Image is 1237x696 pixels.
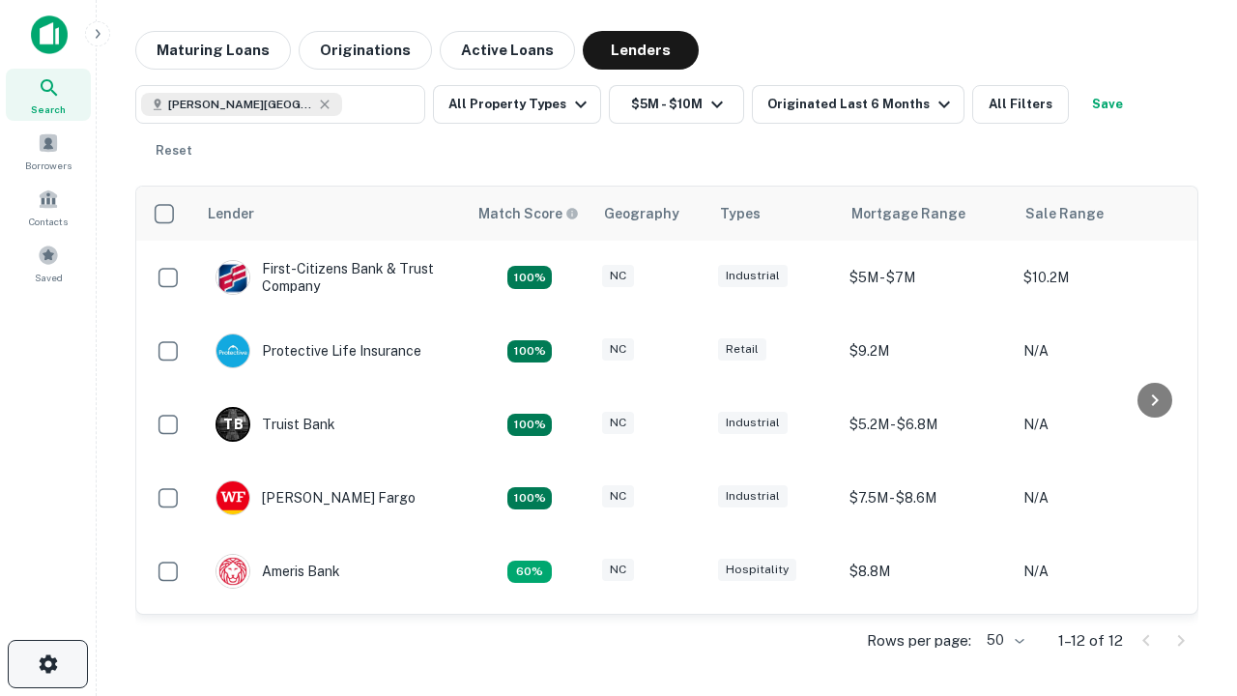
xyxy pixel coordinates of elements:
[440,31,575,70] button: Active Loans
[602,559,634,581] div: NC
[1014,535,1188,608] td: N/A
[143,131,205,170] button: Reset
[507,561,552,584] div: Matching Properties: 1, hasApolloMatch: undefined
[478,203,575,224] h6: Match Score
[604,202,679,225] div: Geography
[299,31,432,70] button: Originations
[972,85,1069,124] button: All Filters
[216,260,447,295] div: First-citizens Bank & Trust Company
[216,334,249,367] img: picture
[752,85,964,124] button: Originated Last 6 Months
[507,340,552,363] div: Matching Properties: 2, hasApolloMatch: undefined
[840,535,1014,608] td: $8.8M
[196,187,467,241] th: Lender
[602,485,634,507] div: NC
[216,333,421,368] div: Protective Life Insurance
[840,608,1014,681] td: $9.2M
[1014,608,1188,681] td: N/A
[718,265,788,287] div: Industrial
[35,270,63,285] span: Saved
[1058,629,1123,652] p: 1–12 of 12
[1025,202,1104,225] div: Sale Range
[208,202,254,225] div: Lender
[6,125,91,177] a: Borrowers
[216,554,340,589] div: Ameris Bank
[216,407,335,442] div: Truist Bank
[1014,187,1188,241] th: Sale Range
[1014,461,1188,535] td: N/A
[840,388,1014,461] td: $5.2M - $6.8M
[840,314,1014,388] td: $9.2M
[1014,241,1188,314] td: $10.2M
[31,15,68,54] img: capitalize-icon.png
[1140,479,1237,572] iframe: Chat Widget
[592,187,708,241] th: Geography
[216,481,249,514] img: picture
[168,96,313,113] span: [PERSON_NAME][GEOGRAPHIC_DATA], [GEOGRAPHIC_DATA]
[216,480,416,515] div: [PERSON_NAME] Fargo
[6,181,91,233] a: Contacts
[31,101,66,117] span: Search
[216,555,249,588] img: picture
[720,202,761,225] div: Types
[851,202,965,225] div: Mortgage Range
[602,412,634,434] div: NC
[767,93,956,116] div: Originated Last 6 Months
[223,415,243,435] p: T B
[602,265,634,287] div: NC
[1014,314,1188,388] td: N/A
[467,187,592,241] th: Capitalize uses an advanced AI algorithm to match your search with the best lender. The match sco...
[433,85,601,124] button: All Property Types
[1077,85,1138,124] button: Save your search to get updates of matches that match your search criteria.
[29,214,68,229] span: Contacts
[6,69,91,121] a: Search
[507,266,552,289] div: Matching Properties: 2, hasApolloMatch: undefined
[840,461,1014,535] td: $7.5M - $8.6M
[216,261,249,294] img: picture
[507,487,552,510] div: Matching Properties: 2, hasApolloMatch: undefined
[867,629,971,652] p: Rows per page:
[609,85,744,124] button: $5M - $10M
[478,203,579,224] div: Capitalize uses an advanced AI algorithm to match your search with the best lender. The match sco...
[507,414,552,437] div: Matching Properties: 3, hasApolloMatch: undefined
[135,31,291,70] button: Maturing Loans
[718,338,766,361] div: Retail
[708,187,840,241] th: Types
[583,31,699,70] button: Lenders
[718,485,788,507] div: Industrial
[25,158,72,173] span: Borrowers
[840,241,1014,314] td: $5M - $7M
[979,626,1027,654] div: 50
[602,338,634,361] div: NC
[718,412,788,434] div: Industrial
[1014,388,1188,461] td: N/A
[840,187,1014,241] th: Mortgage Range
[718,559,796,581] div: Hospitality
[6,237,91,289] a: Saved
